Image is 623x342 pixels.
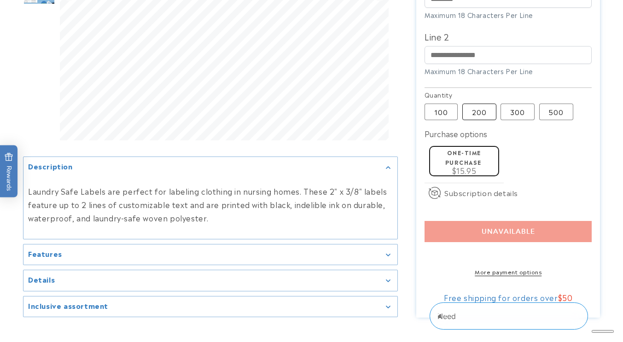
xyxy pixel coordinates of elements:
span: 50 [562,292,572,303]
label: 300 [501,104,535,120]
h2: Inclusive assortment [28,301,108,310]
h2: Details [28,275,55,284]
div: Maximum 18 Characters Per Line [425,66,592,76]
span: $ [558,292,563,303]
div: Maximum 18 Characters Per Line [425,10,592,20]
label: Line 2 [425,29,592,44]
label: 100 [425,104,458,120]
summary: Details [23,271,397,291]
div: Free shipping for orders over [425,293,592,302]
summary: Description [23,157,397,178]
summary: Features [23,244,397,265]
span: Rewards [5,152,13,191]
p: Laundry Safe Labels are perfect for labeling clothing in nursing homes. These 2" x 3/8" labels fe... [28,185,393,225]
label: 200 [462,104,496,120]
h2: Description [28,162,73,171]
iframe: Gorgias Floating Chat [430,299,614,333]
span: Unavailable [482,227,535,236]
a: More payment options [425,267,592,276]
legend: Quantity [425,90,453,99]
summary: Inclusive assortment [23,296,397,317]
label: 500 [539,104,573,120]
h2: Features [28,249,62,258]
button: Unavailable [425,221,592,242]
